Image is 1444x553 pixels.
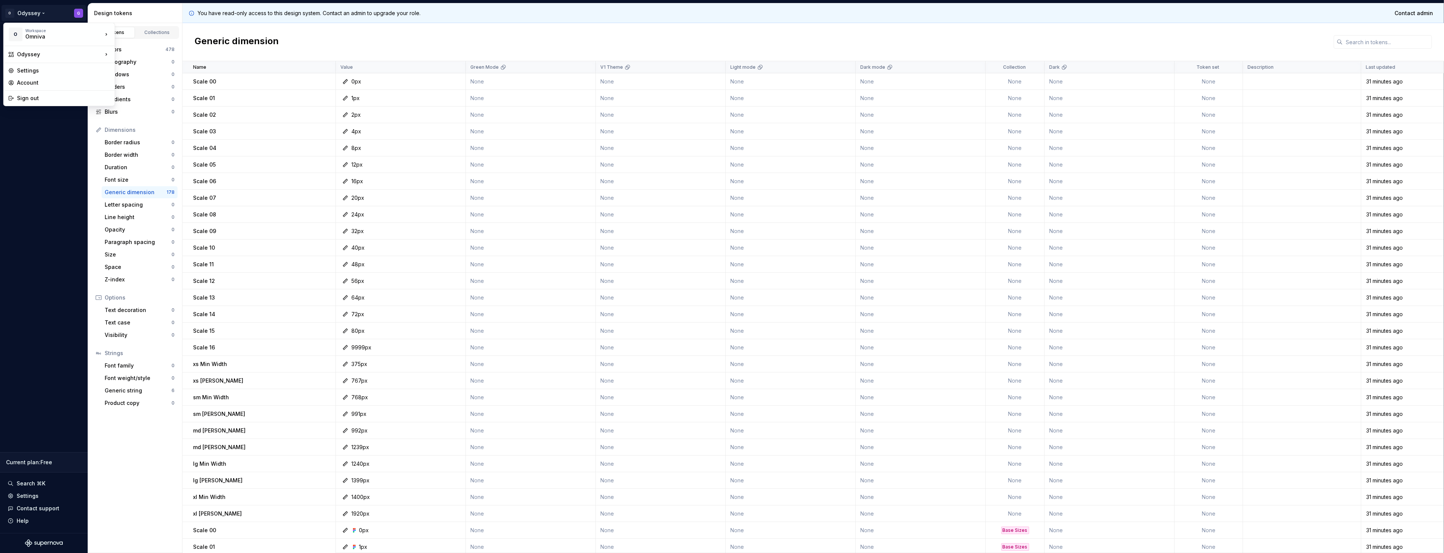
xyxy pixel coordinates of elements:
[9,28,22,41] div: O
[17,51,102,58] div: Odyssey
[25,28,102,33] div: Workspace
[17,79,110,87] div: Account
[17,94,110,102] div: Sign out
[17,67,110,74] div: Settings
[25,33,90,40] div: Omniva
